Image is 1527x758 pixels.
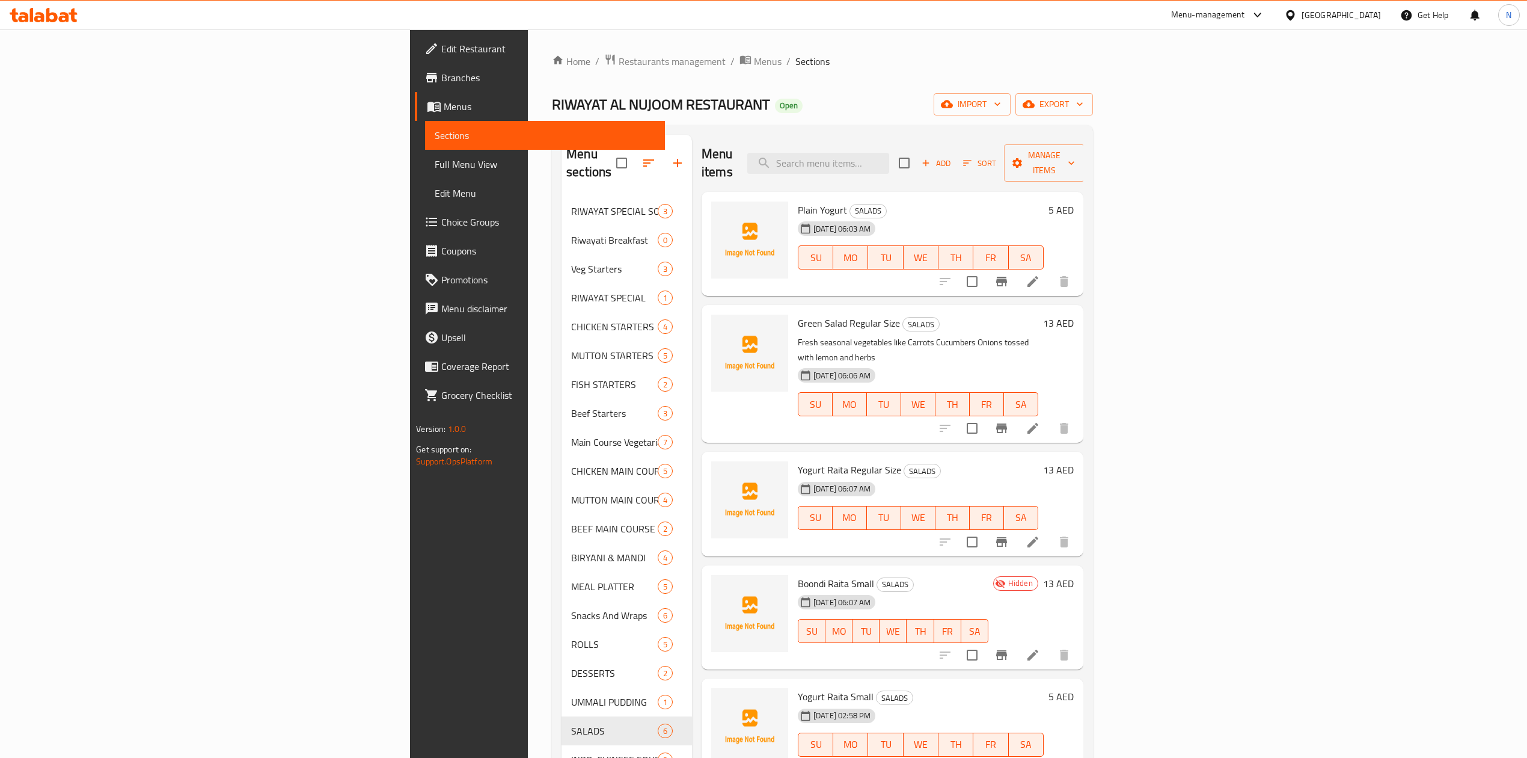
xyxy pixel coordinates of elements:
[809,223,875,235] span: [DATE] 06:03 AM
[441,42,655,56] span: Edit Restaurant
[571,319,658,334] div: CHICKEN STARTERS
[960,154,999,173] button: Sort
[609,150,634,176] span: Select all sections
[444,99,655,114] span: Menus
[833,733,868,757] button: MO
[825,619,852,643] button: MO
[904,245,938,270] button: WE
[1015,93,1093,116] button: export
[562,659,692,688] div: DESSERTS2
[1009,509,1033,526] span: SA
[917,154,955,173] span: Add item
[809,483,875,495] span: [DATE] 06:07 AM
[658,235,672,246] span: 0
[658,726,672,737] span: 6
[416,454,492,469] a: Support.OpsPlatform
[938,245,973,270] button: TH
[571,695,658,709] span: UMMALI PUDDING
[1043,575,1074,592] h6: 13 AED
[959,416,985,441] span: Select to update
[571,233,658,247] div: Riwayati Breakfast
[571,724,658,738] span: SALADS
[711,575,788,652] img: Boondi Raita Small
[658,262,673,276] div: items
[987,414,1016,443] button: Branch-specific-item
[435,186,655,200] span: Edit Menu
[975,509,999,526] span: FR
[425,179,665,208] a: Edit Menu
[562,428,692,457] div: Main Course Vegetarian Delights7
[658,408,672,419] span: 3
[619,54,726,69] span: Restaurants management
[658,552,672,564] span: 4
[658,204,673,218] div: items
[908,249,934,267] span: WE
[902,317,940,331] div: SALADS
[1050,528,1079,556] button: delete
[562,601,692,630] div: Snacks And Wraps6
[868,245,903,270] button: TU
[562,630,692,659] div: ROLLS5
[415,381,665,410] a: Grocery Checklist
[562,370,692,399] div: FISH STARTERS2
[562,283,692,312] div: RIWAYAT SPECIAL1
[809,710,875,721] span: [DATE] 02:58 PM
[920,156,952,170] span: Add
[415,63,665,92] a: Branches
[775,100,803,111] span: Open
[938,733,973,757] button: TH
[943,736,969,753] span: TH
[987,641,1016,670] button: Branch-specific-item
[571,550,658,565] div: BIRYANI & MANDI
[658,435,673,449] div: items
[838,736,863,753] span: MO
[880,619,907,643] button: WE
[448,421,467,437] span: 1.0.0
[552,54,1093,69] nav: breadcrumb
[852,619,880,643] button: TU
[571,348,658,363] span: MUTTON STARTERS
[571,406,658,421] span: Beef Starters
[903,318,939,331] span: SALADS
[1014,736,1039,753] span: SA
[658,579,673,594] div: items
[838,249,863,267] span: MO
[1004,506,1038,530] button: SA
[1048,688,1074,705] h6: 5 AED
[904,464,940,478] span: SALADS
[658,523,672,535] span: 2
[658,292,672,304] span: 1
[1050,641,1079,670] button: delete
[658,550,673,565] div: items
[441,215,655,229] span: Choice Groups
[658,695,673,709] div: items
[435,157,655,171] span: Full Menu View
[873,249,898,267] span: TU
[798,619,825,643] button: SU
[425,121,665,150] a: Sections
[658,464,673,478] div: items
[658,466,672,477] span: 5
[973,245,1008,270] button: FR
[867,392,901,416] button: TU
[658,319,673,334] div: items
[754,54,782,69] span: Menus
[1004,144,1085,182] button: Manage items
[441,70,655,85] span: Branches
[803,623,821,640] span: SU
[571,666,658,680] div: DESSERTS
[959,642,985,668] span: Select to update
[658,321,672,333] span: 4
[849,204,887,218] div: SALADS
[833,506,867,530] button: MO
[571,291,658,305] div: RIWAYAT SPECIAL
[658,379,672,390] span: 2
[970,506,1004,530] button: FR
[850,204,886,218] span: SALADS
[562,312,692,341] div: CHICKEN STARTERS4
[739,54,782,69] a: Menus
[562,457,692,485] div: CHICKEN MAIN COURSE5
[1003,578,1038,589] span: Hidden
[658,608,673,623] div: items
